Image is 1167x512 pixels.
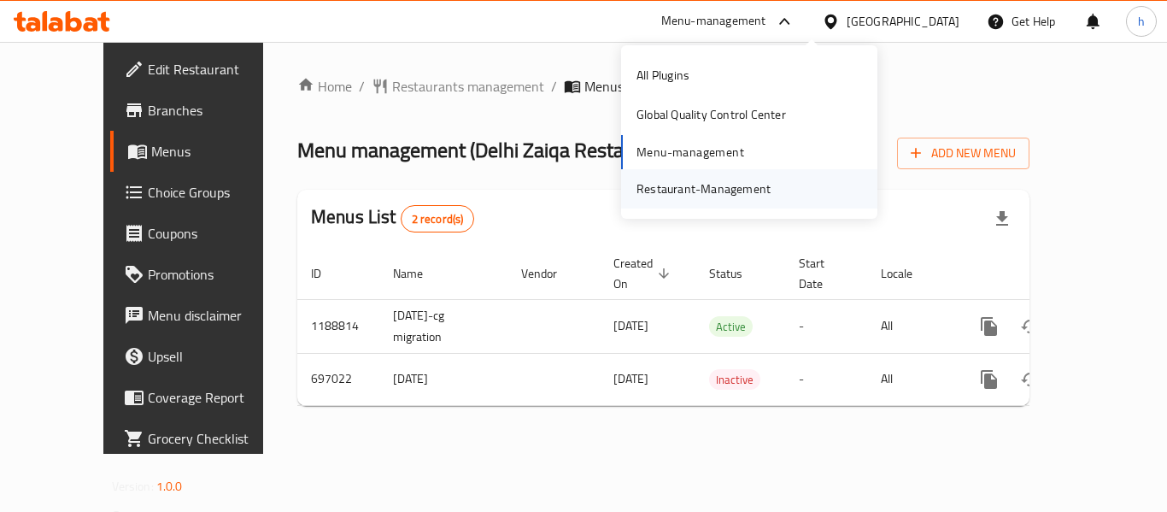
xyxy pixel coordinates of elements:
[148,428,284,449] span: Grocery Checklist
[110,90,298,131] a: Branches
[110,49,298,90] a: Edit Restaurant
[359,76,365,97] li: /
[110,418,298,459] a: Grocery Checklist
[148,264,284,285] span: Promotions
[402,211,474,227] span: 2 record(s)
[297,76,352,97] a: Home
[311,263,343,284] span: ID
[148,346,284,367] span: Upsell
[785,299,867,353] td: -
[636,105,786,124] div: Global Quality Control Center
[847,12,959,31] div: [GEOGRAPHIC_DATA]
[379,353,507,405] td: [DATE]
[955,248,1146,300] th: Actions
[709,317,753,337] span: Active
[297,353,379,405] td: 697022
[297,299,379,353] td: 1188814
[148,305,284,326] span: Menu disclaimer
[148,100,284,121] span: Branches
[709,316,753,337] div: Active
[867,353,955,405] td: All
[911,143,1016,164] span: Add New Menu
[110,295,298,336] a: Menu disclaimer
[148,182,284,203] span: Choice Groups
[613,368,648,390] span: [DATE]
[110,254,298,295] a: Promotions
[636,179,771,198] div: Restaurant-Management
[297,248,1146,406] table: enhanced table
[709,369,760,390] div: Inactive
[110,213,298,254] a: Coupons
[881,263,935,284] span: Locale
[613,315,648,337] span: [DATE]
[148,223,284,244] span: Coupons
[969,359,1010,400] button: more
[867,299,955,353] td: All
[148,387,284,408] span: Coverage Report
[401,205,475,232] div: Total records count
[969,306,1010,347] button: more
[636,66,689,85] div: All Plugins
[785,353,867,405] td: -
[1010,306,1051,347] button: Change Status
[661,11,766,32] div: Menu-management
[297,131,761,169] span: Menu management ( Delhi Zaiqa Restaurant & Sweets )
[112,475,154,497] span: Version:
[110,172,298,213] a: Choice Groups
[613,253,675,294] span: Created On
[709,370,760,390] span: Inactive
[110,336,298,377] a: Upsell
[372,76,544,97] a: Restaurants management
[709,263,765,284] span: Status
[393,263,445,284] span: Name
[799,253,847,294] span: Start Date
[379,299,507,353] td: [DATE]-cg migration
[897,138,1029,169] button: Add New Menu
[521,263,579,284] span: Vendor
[148,59,284,79] span: Edit Restaurant
[311,204,474,232] h2: Menus List
[151,141,284,162] span: Menus
[982,198,1023,239] div: Export file
[110,131,298,172] a: Menus
[156,475,183,497] span: 1.0.0
[551,76,557,97] li: /
[110,377,298,418] a: Coverage Report
[584,76,624,97] span: Menus
[1010,359,1051,400] button: Change Status
[392,76,544,97] span: Restaurants management
[1138,12,1145,31] span: h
